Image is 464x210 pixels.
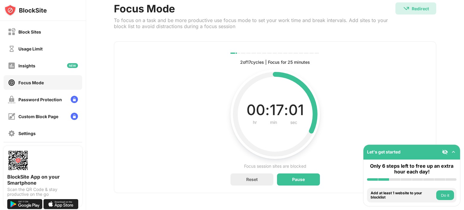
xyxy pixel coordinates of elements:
img: options-page-qr-code.png [7,150,29,171]
div: To focus on a task and be more productive use focus mode to set your work time and break interval... [114,17,395,29]
img: password-protection-off.svg [8,96,15,103]
img: insights-off.svg [8,62,15,69]
div: Block Sites [18,29,41,34]
img: eye-not-visible.svg [442,149,448,155]
div: Focus session sites are blocked [244,163,306,170]
img: block-off.svg [8,28,15,36]
div: Only 6 steps left to free up an extra hour each day! [367,163,456,175]
img: get-it-on-google-play.svg [7,199,42,209]
div: hr [253,118,257,127]
div: Focus Mode [18,80,44,85]
img: download-on-the-app-store.svg [43,199,79,209]
div: : [284,102,288,118]
img: logo-blocksite.svg [4,4,47,16]
div: BlockSite App on your Smartphone [7,174,79,186]
img: lock-menu.svg [71,96,78,103]
img: new-icon.svg [67,63,78,68]
div: 17 [270,102,284,118]
button: Do it [436,190,454,200]
img: settings-off.svg [8,130,15,137]
img: lock-menu.svg [71,113,78,120]
img: customize-block-page-off.svg [8,113,15,120]
div: Scan the QR Code & stay productive on the go [7,187,79,197]
div: sec [290,118,297,127]
div: 00 [246,102,265,118]
div: 01 [288,102,304,118]
div: Add at least 1 website to your blocklist [371,191,435,200]
div: Redirect [412,6,429,11]
div: Pause [292,177,305,182]
div: Reset [246,177,258,182]
img: time-usage-off.svg [8,45,15,53]
div: Usage Limit [18,46,43,51]
img: focus-on.svg [8,79,15,86]
div: 2 of 17 cycles | Focus for 25 minutes [240,59,310,66]
div: Insights [18,63,35,68]
div: Settings [18,131,36,136]
div: Custom Block Page [18,114,58,119]
div: Focus Mode [114,2,395,15]
img: omni-setup-toggle.svg [450,149,456,155]
div: : [265,102,270,118]
div: Let's get started [367,149,401,154]
div: min [270,118,277,127]
div: Password Protection [18,97,62,102]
